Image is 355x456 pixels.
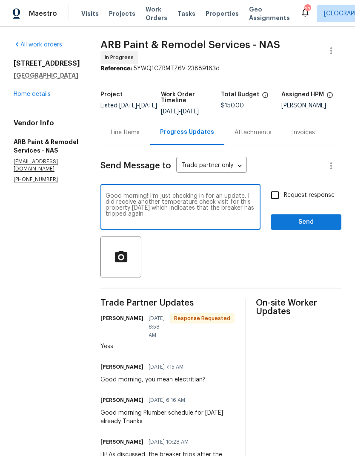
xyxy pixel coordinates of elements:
span: In Progress [105,53,137,62]
span: Listed [100,103,157,109]
h6: [PERSON_NAME] [100,314,143,323]
span: [DATE] 10:28 AM [149,438,189,446]
span: Request response [284,191,335,200]
span: On-site Worker Updates [256,299,341,316]
h6: [PERSON_NAME] [100,438,143,446]
h6: [PERSON_NAME] [100,396,143,404]
div: Line Items [111,128,140,137]
div: Progress Updates [160,128,214,136]
textarea: Good morning! I'm just checking in for an update. I did receive another temperature check visit f... [106,193,255,223]
h4: Vendor Info [14,119,80,127]
h5: Project [100,92,123,98]
b: Reference: [100,66,132,72]
span: Visits [81,9,99,18]
span: The total cost of line items that have been proposed by Opendoor. This sum includes line items th... [262,92,269,103]
h5: ARB Paint & Remodel Services - NAS [14,138,80,155]
div: Good morning, you mean electritian? [100,375,206,384]
span: Maestro [29,9,57,18]
h5: Assigned HPM [281,92,324,98]
span: [DATE] [119,103,137,109]
span: [DATE] [161,109,179,115]
div: Yess [100,342,235,351]
span: [DATE] [139,103,157,109]
a: All work orders [14,42,62,48]
div: Invoices [292,128,315,137]
span: [DATE] [181,109,199,115]
h5: Total Budget [221,92,259,98]
span: Properties [206,9,239,18]
h5: Work Order Timeline [161,92,221,104]
div: [PERSON_NAME] [281,103,342,109]
span: [DATE] 7:15 AM [149,363,183,371]
div: 5YWQ1CZRMTZ6V-23889163d [100,64,341,73]
span: $150.00 [221,103,244,109]
span: [DATE] 6:16 AM [149,396,185,404]
span: Tasks [177,11,195,17]
span: Send Message to [100,162,171,170]
span: - [119,103,157,109]
span: Work Orders [146,5,167,22]
span: Send [278,217,335,228]
span: ARB Paint & Remodel Services - NAS [100,40,280,50]
span: Projects [109,9,135,18]
div: 22 [304,5,310,14]
div: Attachments [235,128,272,137]
div: Trade partner only [176,159,247,173]
span: - [161,109,199,115]
span: Response Requested [171,314,234,323]
span: The hpm assigned to this work order. [326,92,333,103]
span: Trade Partner Updates [100,299,235,307]
h6: [PERSON_NAME] [100,363,143,371]
span: [DATE] 8:58 AM [149,314,165,340]
span: Geo Assignments [249,5,290,22]
a: Home details [14,91,51,97]
div: Good morning Plumber schedule for [DATE] already Thanks [100,409,235,426]
button: Send [271,214,341,230]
